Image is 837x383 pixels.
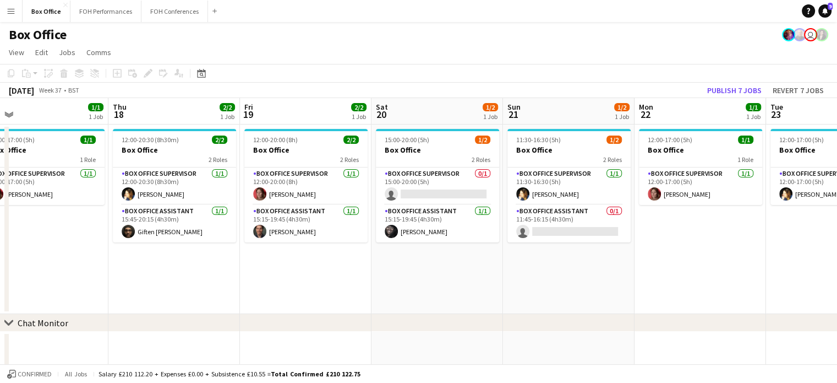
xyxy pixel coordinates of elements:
[18,317,68,328] div: Chat Monitor
[35,47,48,57] span: Edit
[271,370,360,378] span: Total Confirmed £210 122.75
[18,370,52,378] span: Confirmed
[9,85,34,96] div: [DATE]
[99,370,360,378] div: Salary £210 112.20 + Expenses £0.00 + Subsistence £10.55 =
[9,26,67,43] h1: Box Office
[4,45,29,60] a: View
[36,86,64,94] span: Week 37
[9,47,24,57] span: View
[815,28,828,41] app-user-avatar: Lexi Clare
[70,1,141,22] button: FOH Performances
[68,86,79,94] div: BST
[63,370,89,378] span: All jobs
[6,368,53,380] button: Confirmed
[141,1,208,22] button: FOH Conferences
[31,45,52,60] a: Edit
[59,47,75,57] span: Jobs
[818,4,831,18] a: 9
[782,28,795,41] app-user-avatar: Frazer Mclean
[86,47,111,57] span: Comms
[804,28,817,41] app-user-avatar: Millie Haldane
[82,45,116,60] a: Comms
[54,45,80,60] a: Jobs
[23,1,70,22] button: Box Office
[828,3,833,10] span: 9
[703,83,766,98] button: Publish 7 jobs
[793,28,806,41] app-user-avatar: PERM Chris Nye
[768,83,828,98] button: Revert 7 jobs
